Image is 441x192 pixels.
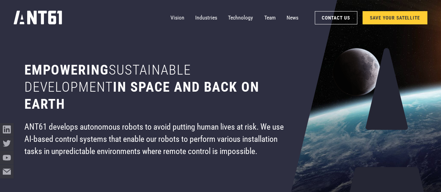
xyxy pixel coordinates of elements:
[24,121,287,158] div: ANT61 develops autonomous robots to avoid putting human lives at risk. We use AI-based control sy...
[287,11,298,24] a: News
[24,62,191,95] span: sustainable development
[170,11,184,24] a: Vision
[195,11,217,24] a: Industries
[264,11,276,24] a: Team
[228,11,253,24] a: Technology
[24,62,287,113] h1: Empowering in space and back on earth
[363,11,427,24] a: SAVE YOUR SATELLITE
[14,9,62,27] a: home
[315,11,357,24] a: Contact Us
